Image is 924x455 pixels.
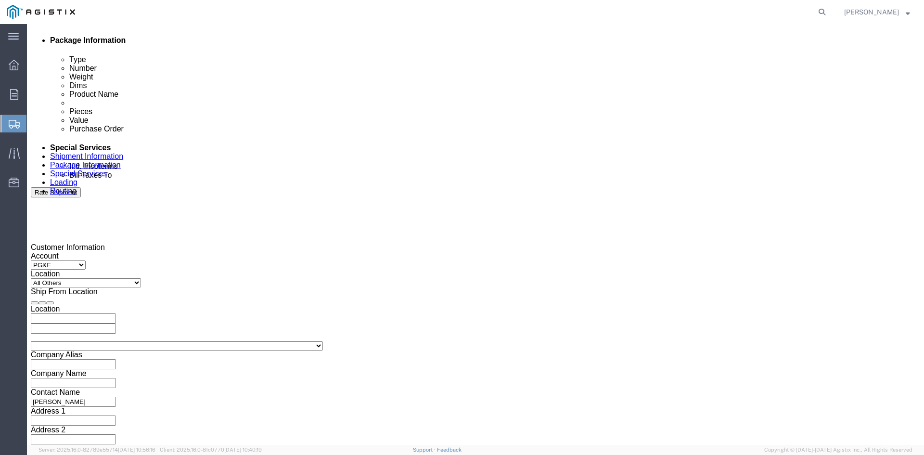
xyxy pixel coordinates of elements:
a: Feedback [437,447,462,453]
span: Amanda Brown [844,7,899,17]
span: Server: 2025.16.0-82789e55714 [38,447,155,453]
span: [DATE] 10:40:19 [224,447,262,453]
span: [DATE] 10:56:16 [118,447,155,453]
span: Client: 2025.16.0-8fc0770 [160,447,262,453]
iframe: FS Legacy Container [27,24,924,445]
button: [PERSON_NAME] [844,6,911,18]
span: Copyright © [DATE]-[DATE] Agistix Inc., All Rights Reserved [764,446,912,454]
a: Support [413,447,437,453]
img: logo [7,5,75,19]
